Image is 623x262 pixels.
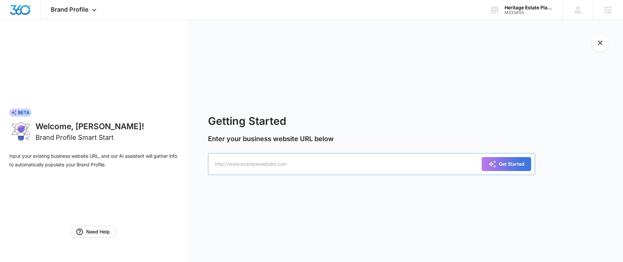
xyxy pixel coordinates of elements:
[208,153,535,175] input: http://www.examplewebsite.com
[208,134,535,144] p: Enter your business website URL below
[208,113,535,129] h2: Getting Started
[11,11,16,16] img: logo_orange.svg
[592,35,608,51] button: Exit Smart Start Wizard
[488,160,524,168] div: Get Started
[70,226,117,238] a: Need Help
[505,5,553,10] div: account name
[19,11,33,16] div: v 4.0.25
[9,152,177,169] p: Input your existing business website URL, and our AI assistant will gather info to automatically ...
[505,10,553,15] div: account id
[73,39,112,44] div: Keywords by Traffic
[9,121,33,142] img: ai-brand-profile
[9,109,32,117] div: BETA
[66,39,71,44] img: tab_keywords_by_traffic_grey.svg
[35,121,177,132] h1: Welcome, [PERSON_NAME]!
[482,157,531,171] button: Get Started
[17,17,73,23] div: Domain: [DOMAIN_NAME]
[25,39,59,44] div: Domain Overview
[51,6,89,13] span: Brand Profile
[11,17,16,23] img: website_grey.svg
[35,132,114,142] h2: Brand Profile Smart Start
[18,39,23,44] img: tab_domain_overview_orange.svg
